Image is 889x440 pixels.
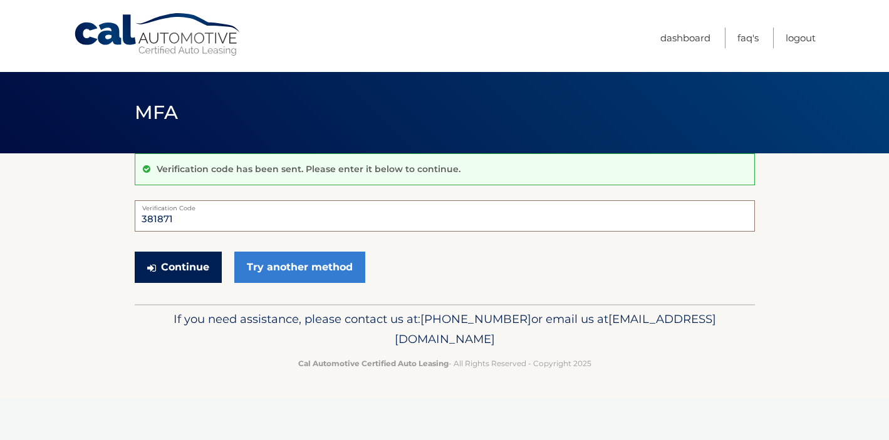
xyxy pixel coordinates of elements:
p: If you need assistance, please contact us at: or email us at [143,309,747,349]
span: MFA [135,101,179,124]
span: [EMAIL_ADDRESS][DOMAIN_NAME] [395,312,716,346]
p: Verification code has been sent. Please enter it below to continue. [157,163,460,175]
strong: Cal Automotive Certified Auto Leasing [298,359,449,368]
a: Logout [786,28,816,48]
span: [PHONE_NUMBER] [420,312,531,326]
a: Try another method [234,252,365,283]
a: Cal Automotive [73,13,242,57]
label: Verification Code [135,200,755,210]
input: Verification Code [135,200,755,232]
a: Dashboard [660,28,710,48]
button: Continue [135,252,222,283]
p: - All Rights Reserved - Copyright 2025 [143,357,747,370]
a: FAQ's [737,28,759,48]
